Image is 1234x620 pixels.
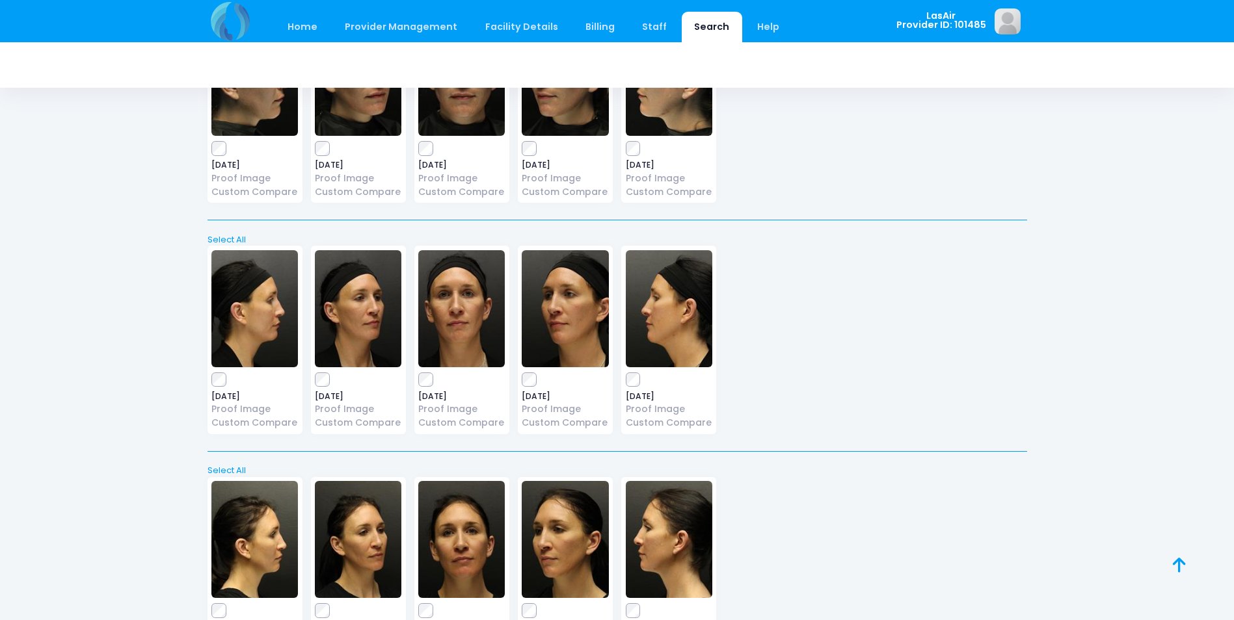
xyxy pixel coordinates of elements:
img: image [522,250,608,367]
a: Custom Compare [211,185,298,199]
img: image [418,481,505,598]
a: Custom Compare [522,416,608,430]
span: [DATE] [522,161,608,169]
img: image [418,250,505,367]
span: [DATE] [522,393,608,400]
a: Staff [630,12,680,42]
span: [DATE] [626,161,712,169]
img: image [626,481,712,598]
a: Proof Image [418,402,505,416]
a: Proof Image [522,172,608,185]
a: Custom Compare [522,185,608,199]
a: Proof Image [315,402,401,416]
a: Custom Compare [211,416,298,430]
a: Search [682,12,742,42]
span: [DATE] [418,393,505,400]
a: Select All [203,464,1031,477]
a: Custom Compare [315,185,401,199]
a: Select All [203,233,1031,246]
a: Help [744,12,792,42]
a: Custom Compare [315,416,401,430]
img: image [522,481,608,598]
a: Proof Image [211,172,298,185]
span: LasAir Provider ID: 101485 [896,11,986,30]
img: image [315,481,401,598]
span: [DATE] [315,161,401,169]
a: Home [275,12,330,42]
a: Proof Image [211,402,298,416]
a: Proof Image [315,172,401,185]
a: Facility Details [472,12,570,42]
span: [DATE] [211,393,298,400]
a: Custom Compare [418,185,505,199]
img: image [211,481,298,598]
a: Custom Compare [626,416,712,430]
span: [DATE] [418,161,505,169]
img: image [211,250,298,367]
a: Provider Management [332,12,470,42]
a: Proof Image [626,172,712,185]
a: Custom Compare [418,416,505,430]
a: Proof Image [418,172,505,185]
img: image [626,250,712,367]
a: Billing [572,12,627,42]
a: Custom Compare [626,185,712,199]
img: image [995,8,1021,34]
a: Proof Image [522,402,608,416]
span: [DATE] [315,393,401,400]
span: [DATE] [626,393,712,400]
img: image [315,250,401,367]
span: [DATE] [211,161,298,169]
a: Proof Image [626,402,712,416]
